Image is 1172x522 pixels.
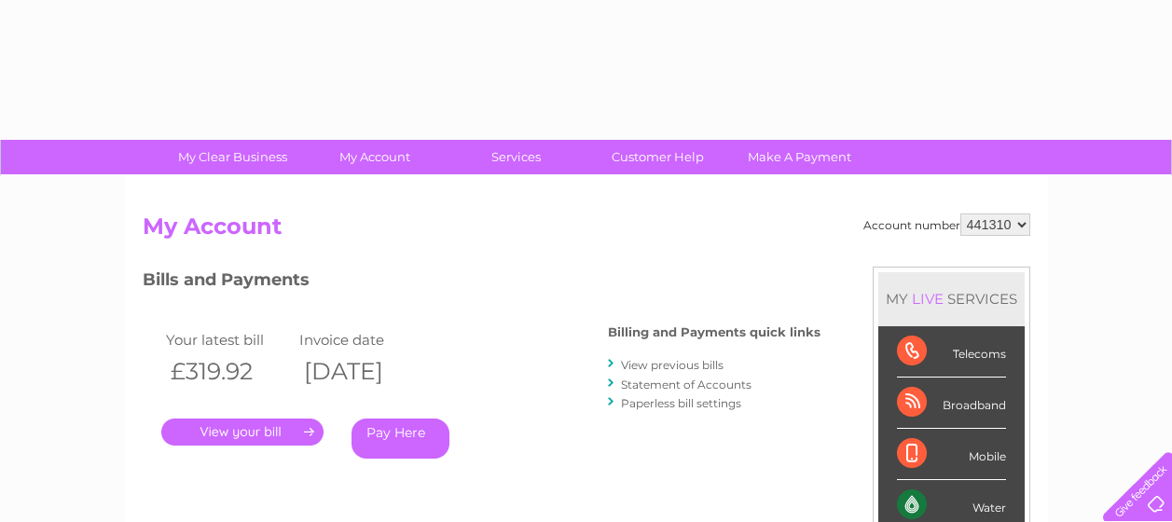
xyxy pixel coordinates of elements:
a: Customer Help [581,140,735,174]
a: Pay Here [352,419,449,459]
div: Account number [863,213,1030,236]
td: Invoice date [295,327,429,352]
h4: Billing and Payments quick links [608,325,820,339]
div: Telecoms [897,326,1006,378]
h3: Bills and Payments [143,267,820,299]
a: Make A Payment [723,140,876,174]
a: View previous bills [621,358,724,372]
a: My Clear Business [156,140,310,174]
th: £319.92 [161,352,296,391]
h2: My Account [143,213,1030,249]
div: Mobile [897,429,1006,480]
a: Paperless bill settings [621,396,741,410]
a: Services [439,140,593,174]
div: Broadband [897,378,1006,429]
th: [DATE] [295,352,429,391]
a: My Account [297,140,451,174]
a: . [161,419,324,446]
div: LIVE [908,290,947,308]
div: MY SERVICES [878,272,1025,325]
td: Your latest bill [161,327,296,352]
a: Statement of Accounts [621,378,751,391]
